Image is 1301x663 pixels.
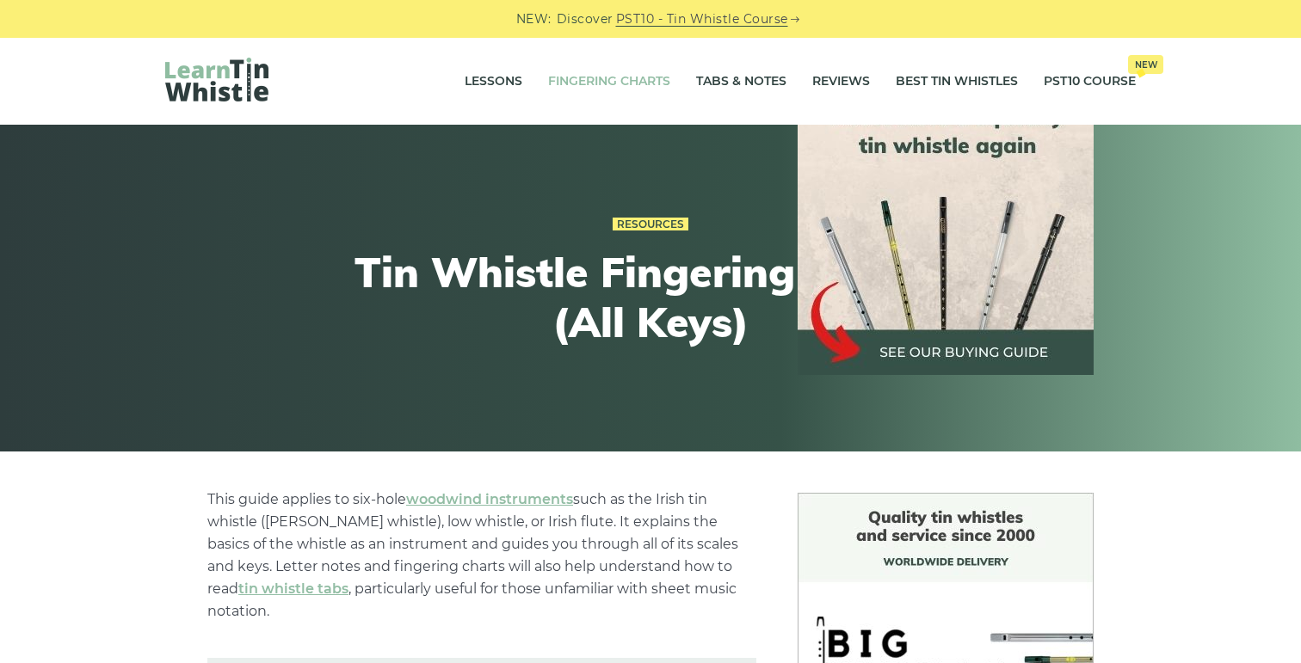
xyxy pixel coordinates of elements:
a: Resources [613,218,688,231]
a: Tabs & Notes [696,60,786,103]
h1: Tin Whistle Fingering Charts (All Keys) [334,248,967,347]
span: New [1128,55,1163,74]
img: LearnTinWhistle.com [165,58,268,101]
a: Best Tin Whistles [896,60,1018,103]
p: This guide applies to six-hole such as the Irish tin whistle ([PERSON_NAME] whistle), low whistle... [207,488,756,623]
a: PST10 CourseNew [1044,60,1136,103]
a: Reviews [812,60,870,103]
a: Fingering Charts [548,60,670,103]
a: tin whistle tabs [238,580,348,597]
a: woodwind instruments [406,491,573,507]
img: tin whistle buying guide [798,79,1094,375]
a: Lessons [465,60,522,103]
